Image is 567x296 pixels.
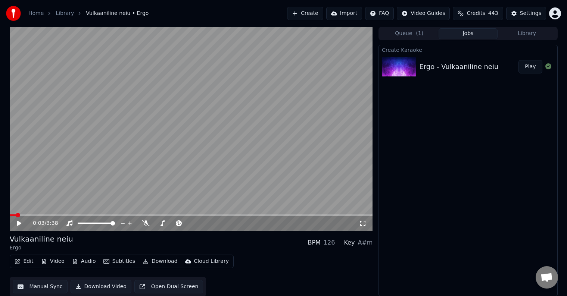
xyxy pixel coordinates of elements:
button: Queue [380,28,439,39]
button: Audio [69,256,99,267]
div: Settings [520,10,541,17]
div: Open chat [536,266,558,289]
button: Open Dual Screen [134,280,203,293]
button: Video Guides [397,7,450,20]
span: 3:38 [46,220,58,227]
div: Create Karaoke [379,45,557,54]
button: Subtitles [100,256,138,267]
div: Cloud Library [194,258,229,265]
button: Library [498,28,557,39]
button: Edit [12,256,37,267]
button: Jobs [439,28,498,39]
a: Home [28,10,44,17]
button: Import [326,7,362,20]
button: Credits443 [453,7,503,20]
div: Ergo [10,244,73,252]
button: Settings [506,7,546,20]
span: 443 [488,10,498,17]
a: Library [56,10,74,17]
nav: breadcrumb [28,10,149,17]
button: Video [38,256,68,267]
div: Vulkaaniline neiu [10,234,73,244]
img: youka [6,6,21,21]
span: 0:03 [33,220,44,227]
div: Key [344,238,355,247]
span: ( 1 ) [416,30,423,37]
span: Vulkaaniline neiu • Ergo [86,10,149,17]
div: Ergo - Vulkaaniline neiu [419,62,498,72]
div: BPM [308,238,320,247]
button: Manual Sync [13,280,68,293]
button: FAQ [365,7,394,20]
div: / [33,220,51,227]
div: 126 [324,238,335,247]
button: Download [140,256,181,267]
button: Download Video [71,280,131,293]
button: Play [518,60,542,73]
button: Create [287,7,323,20]
div: A#m [358,238,373,247]
span: Credits [467,10,485,17]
